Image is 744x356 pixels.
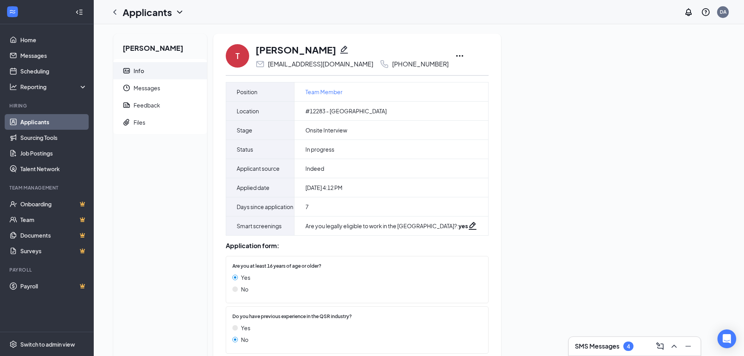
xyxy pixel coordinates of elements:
[20,340,75,348] div: Switch to admin view
[237,125,252,135] span: Stage
[9,83,17,91] svg: Analysis
[20,48,87,63] a: Messages
[113,114,207,131] a: PaperclipFiles
[20,227,87,243] a: DocumentsCrown
[226,242,489,250] div: Application form:
[20,63,87,79] a: Scheduling
[9,267,86,273] div: Payroll
[255,59,265,69] svg: Email
[455,51,464,61] svg: Ellipses
[113,62,207,79] a: ContactCardInfo
[683,342,693,351] svg: Minimize
[241,335,248,344] span: No
[627,343,630,350] div: 4
[241,285,248,293] span: No
[20,130,87,145] a: Sourcing Tools
[113,79,207,97] a: ClockMessages
[123,101,130,109] svg: Report
[305,88,343,96] a: Team Member
[668,340,680,352] button: ChevronUp
[669,342,679,351] svg: ChevronUp
[110,7,120,17] svg: ChevronLeft
[268,60,373,68] div: [EMAIL_ADDRESS][DOMAIN_NAME]
[305,145,334,153] span: In progress
[237,202,293,211] span: Days since application
[237,183,269,192] span: Applied date
[123,67,130,75] svg: ContactCard
[701,7,710,17] svg: QuestionInfo
[134,67,144,75] div: Info
[232,263,321,270] span: Are you at least 16 years of age or older?
[175,7,184,17] svg: ChevronDown
[20,243,87,259] a: SurveysCrown
[134,118,145,126] div: Files
[305,222,468,230] div: Are you legally eligible to work in the [GEOGRAPHIC_DATA]? :
[392,60,449,68] div: [PHONE_NUMBER]
[20,114,87,130] a: Applicants
[305,184,343,191] span: [DATE] 4:12 PM
[305,107,387,115] span: #12283 - [GEOGRAPHIC_DATA]
[684,7,693,17] svg: Notifications
[237,106,259,116] span: Location
[459,222,468,229] strong: yes
[20,32,87,48] a: Home
[20,145,87,161] a: Job Postings
[339,45,349,54] svg: Pencil
[123,5,172,19] h1: Applicants
[20,212,87,227] a: TeamCrown
[134,79,201,97] span: Messages
[717,329,736,348] div: Open Intercom Messenger
[123,118,130,126] svg: Paperclip
[241,324,250,332] span: Yes
[113,34,207,59] h2: [PERSON_NAME]
[380,59,389,69] svg: Phone
[20,196,87,212] a: OnboardingCrown
[305,203,309,211] span: 7
[237,221,282,231] span: Smart screenings
[20,83,87,91] div: Reporting
[654,340,666,352] button: ComposeMessage
[113,97,207,114] a: ReportFeedback
[305,165,324,172] span: Indeed
[682,340,694,352] button: Minimize
[237,145,253,154] span: Status
[9,184,86,191] div: Team Management
[20,278,87,294] a: PayrollCrown
[237,87,257,97] span: Position
[236,50,240,61] div: T
[134,101,160,109] div: Feedback
[9,340,17,348] svg: Settings
[232,313,352,320] span: Do you have previous experience in the QSR industry?
[20,161,87,177] a: Talent Network
[237,164,280,173] span: Applicant source
[9,8,16,16] svg: WorkstreamLogo
[9,102,86,109] div: Hiring
[575,342,619,351] h3: SMS Messages
[241,273,250,282] span: Yes
[720,9,726,15] div: DA
[75,8,83,16] svg: Collapse
[655,342,665,351] svg: ComposeMessage
[255,43,336,56] h1: [PERSON_NAME]
[123,84,130,92] svg: Clock
[305,126,347,134] span: Onsite Interview
[468,221,477,231] svg: Pencil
